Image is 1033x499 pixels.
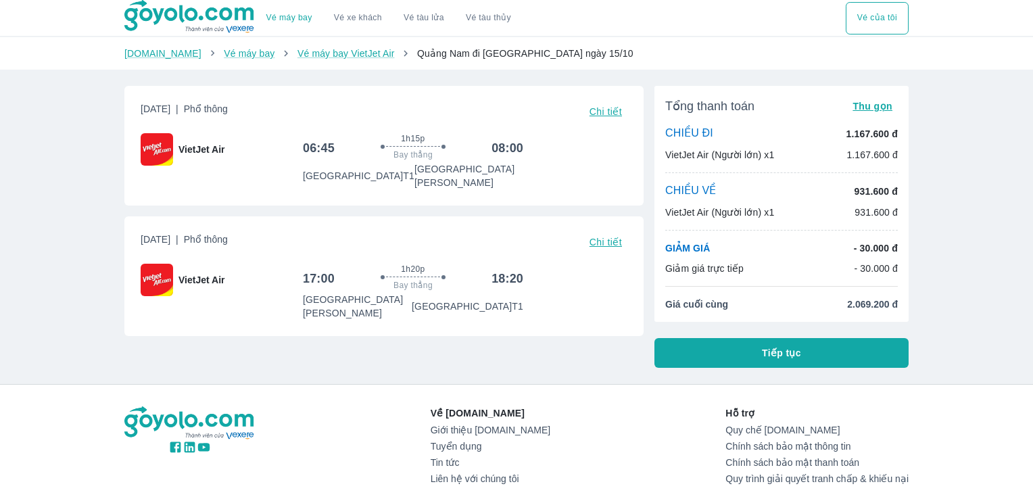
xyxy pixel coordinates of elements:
[256,2,522,34] div: choose transportation mode
[854,241,898,255] p: - 30.000 đ
[431,425,550,435] a: Giới thiệu [DOMAIN_NAME]
[414,162,523,189] p: [GEOGRAPHIC_DATA][PERSON_NAME]
[584,102,627,121] button: Chi tiết
[124,406,256,440] img: logo
[846,148,898,162] p: 1.167.600 đ
[431,441,550,452] a: Tuyển dụng
[124,47,909,60] nav: breadcrumb
[665,206,774,219] p: VietJet Air (Người lớn) x1
[590,237,622,247] span: Chi tiết
[847,298,898,311] span: 2.069.200 đ
[855,185,898,198] p: 931.600 đ
[854,262,898,275] p: - 30.000 đ
[303,169,414,183] p: [GEOGRAPHIC_DATA] T1
[852,101,892,112] span: Thu gọn
[725,441,909,452] a: Chính sách bảo mật thông tin
[141,233,228,252] span: [DATE]
[334,13,382,23] a: Vé xe khách
[431,457,550,468] a: Tin tức
[184,103,228,114] span: Phổ thông
[141,102,228,121] span: [DATE]
[431,473,550,484] a: Liên hệ với chúng tôi
[847,97,898,116] button: Thu gọn
[393,149,433,160] span: Bay thẳng
[491,140,523,156] h6: 08:00
[412,300,523,313] p: [GEOGRAPHIC_DATA] T1
[665,126,713,141] p: CHIỀU ĐI
[393,2,455,34] a: Vé tàu lửa
[855,206,898,219] p: 931.600 đ
[401,133,425,144] span: 1h15p
[846,2,909,34] div: choose transportation mode
[590,106,622,117] span: Chi tiết
[725,473,909,484] a: Quy trình giải quyết tranh chấp & khiếu nại
[846,127,898,141] p: 1.167.600 đ
[455,2,522,34] button: Vé tàu thủy
[266,13,312,23] a: Vé máy bay
[176,234,178,245] span: |
[303,270,335,287] h6: 17:00
[417,48,633,59] span: Quảng Nam đi [GEOGRAPHIC_DATA] ngày 15/10
[665,148,774,162] p: VietJet Air (Người lớn) x1
[431,406,550,420] p: Về [DOMAIN_NAME]
[725,406,909,420] p: Hỗ trợ
[303,293,412,320] p: [GEOGRAPHIC_DATA][PERSON_NAME]
[584,233,627,252] button: Chi tiết
[491,270,523,287] h6: 18:20
[654,338,909,368] button: Tiếp tục
[401,264,425,275] span: 1h20p
[725,457,909,468] a: Chính sách bảo mật thanh toán
[762,346,801,360] span: Tiếp tục
[665,298,728,311] span: Giá cuối cùng
[176,103,178,114] span: |
[303,140,335,156] h6: 06:45
[297,48,394,59] a: Vé máy bay VietJet Air
[124,48,201,59] a: [DOMAIN_NAME]
[665,262,744,275] p: Giảm giá trực tiếp
[393,280,433,291] span: Bay thẳng
[665,241,710,255] p: GIẢM GIÁ
[224,48,274,59] a: Vé máy bay
[178,143,224,156] span: VietJet Air
[665,184,717,199] p: CHIỀU VỀ
[184,234,228,245] span: Phổ thông
[178,273,224,287] span: VietJet Air
[665,98,754,114] span: Tổng thanh toán
[725,425,909,435] a: Quy chế [DOMAIN_NAME]
[846,2,909,34] button: Vé của tôi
